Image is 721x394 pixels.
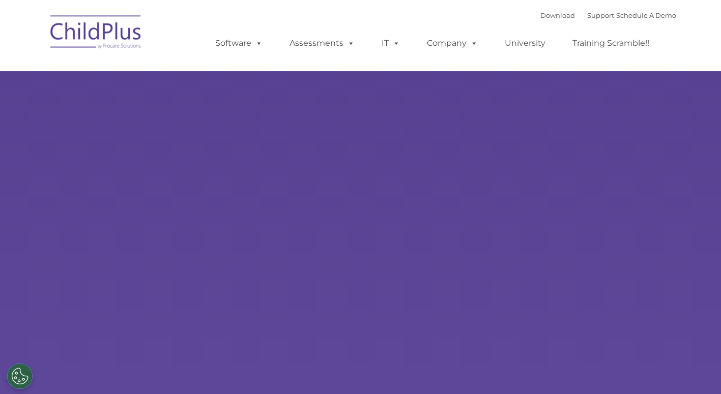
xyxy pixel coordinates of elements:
[205,33,273,53] a: Software
[279,33,365,53] a: Assessments
[45,8,147,59] img: ChildPlus by Procare Solutions
[371,33,410,53] a: IT
[7,363,33,389] button: Cookies Settings
[587,11,614,19] a: Support
[495,33,556,53] a: University
[616,11,676,19] a: Schedule A Demo
[562,33,659,53] a: Training Scramble!!
[540,11,575,19] a: Download
[417,33,488,53] a: Company
[540,11,676,19] font: |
